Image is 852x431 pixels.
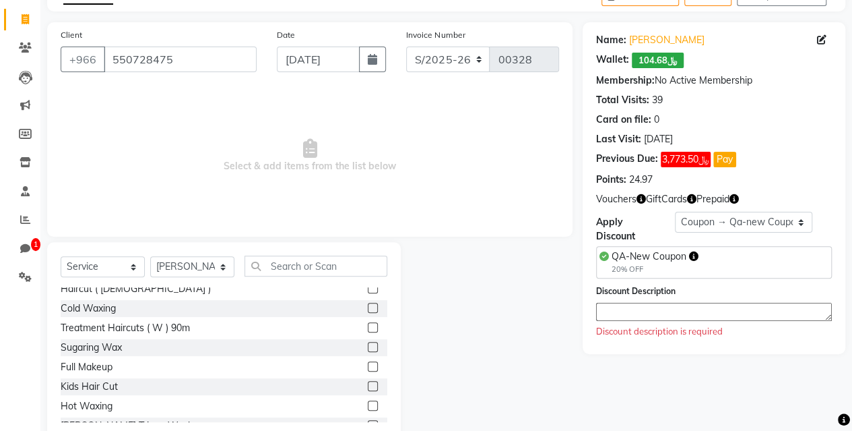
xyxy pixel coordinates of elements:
[61,341,122,355] div: Sugaring Wax
[713,152,736,167] button: Pay
[654,113,659,127] div: 0
[612,264,698,275] div: 20% OFF
[596,93,649,107] div: Total Visits:
[61,301,116,316] div: Cold Waxing
[696,192,729,206] span: Prepaid
[61,360,112,374] div: Full Makeup
[61,321,190,335] div: Treatment Haircuts ( W ) 90m
[596,33,626,47] div: Name:
[596,113,651,127] div: Card on file:
[596,173,626,187] div: Points:
[61,88,559,223] span: Select & add items from the list below
[646,192,687,206] span: GiftCards
[61,47,105,72] button: +966
[652,93,663,107] div: 39
[61,380,118,394] div: Kids Hair Cut
[277,29,295,41] label: Date
[596,132,641,146] div: Last Visit:
[596,152,658,167] div: Previous Due:
[104,47,257,72] input: Search by Name/Mobile/Email/Code
[596,325,832,339] div: Discount description is required
[629,33,704,47] a: [PERSON_NAME]
[596,53,629,68] div: Wallet:
[661,152,711,167] span: ﷼3,773.50
[4,238,36,260] a: 1
[644,132,673,146] div: [DATE]
[596,192,636,206] span: Vouchers
[612,250,686,262] span: QA-New Coupon
[61,399,112,413] div: Hot Waxing
[629,173,653,187] div: 24.97
[596,74,832,88] div: No Active Membership
[61,282,211,296] div: Haircut ( [DEMOGRAPHIC_DATA] )
[406,29,465,41] label: Invoice Number
[596,215,675,243] div: Apply Discount
[31,238,40,252] span: 1
[244,256,387,277] input: Search or Scan
[596,285,676,297] label: Discount Description
[596,74,655,88] div: Membership:
[632,53,684,68] span: ﷼104.68
[61,29,82,41] label: Client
